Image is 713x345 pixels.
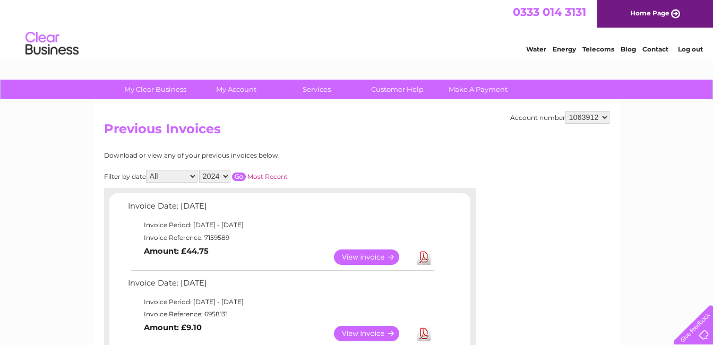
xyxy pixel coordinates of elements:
td: Invoice Period: [DATE] - [DATE] [125,219,436,231]
div: Download or view any of your previous invoices below. [104,152,383,159]
a: My Account [192,80,280,99]
a: Blog [621,45,636,53]
a: Services [273,80,360,99]
td: Invoice Date: [DATE] [125,199,436,219]
a: My Clear Business [111,80,199,99]
a: 0333 014 3131 [513,5,586,19]
a: Make A Payment [434,80,522,99]
a: Log out [678,45,703,53]
a: Customer Help [354,80,441,99]
a: Water [526,45,546,53]
td: Invoice Period: [DATE] - [DATE] [125,296,436,308]
a: Download [417,326,431,341]
a: View [334,249,412,265]
b: Amount: £44.75 [144,246,209,256]
div: Clear Business is a trading name of Verastar Limited (registered in [GEOGRAPHIC_DATA] No. 3667643... [106,6,608,51]
b: Amount: £9.10 [144,323,202,332]
a: Telecoms [582,45,614,53]
div: Account number [510,111,609,124]
img: logo.png [25,28,79,60]
a: Most Recent [247,172,288,180]
td: Invoice Reference: 6958131 [125,308,436,321]
div: Filter by date [104,170,383,183]
a: Energy [553,45,576,53]
a: View [334,326,412,341]
a: Contact [642,45,668,53]
h2: Previous Invoices [104,122,609,142]
a: Download [417,249,431,265]
td: Invoice Reference: 7159589 [125,231,436,244]
td: Invoice Date: [DATE] [125,276,436,296]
